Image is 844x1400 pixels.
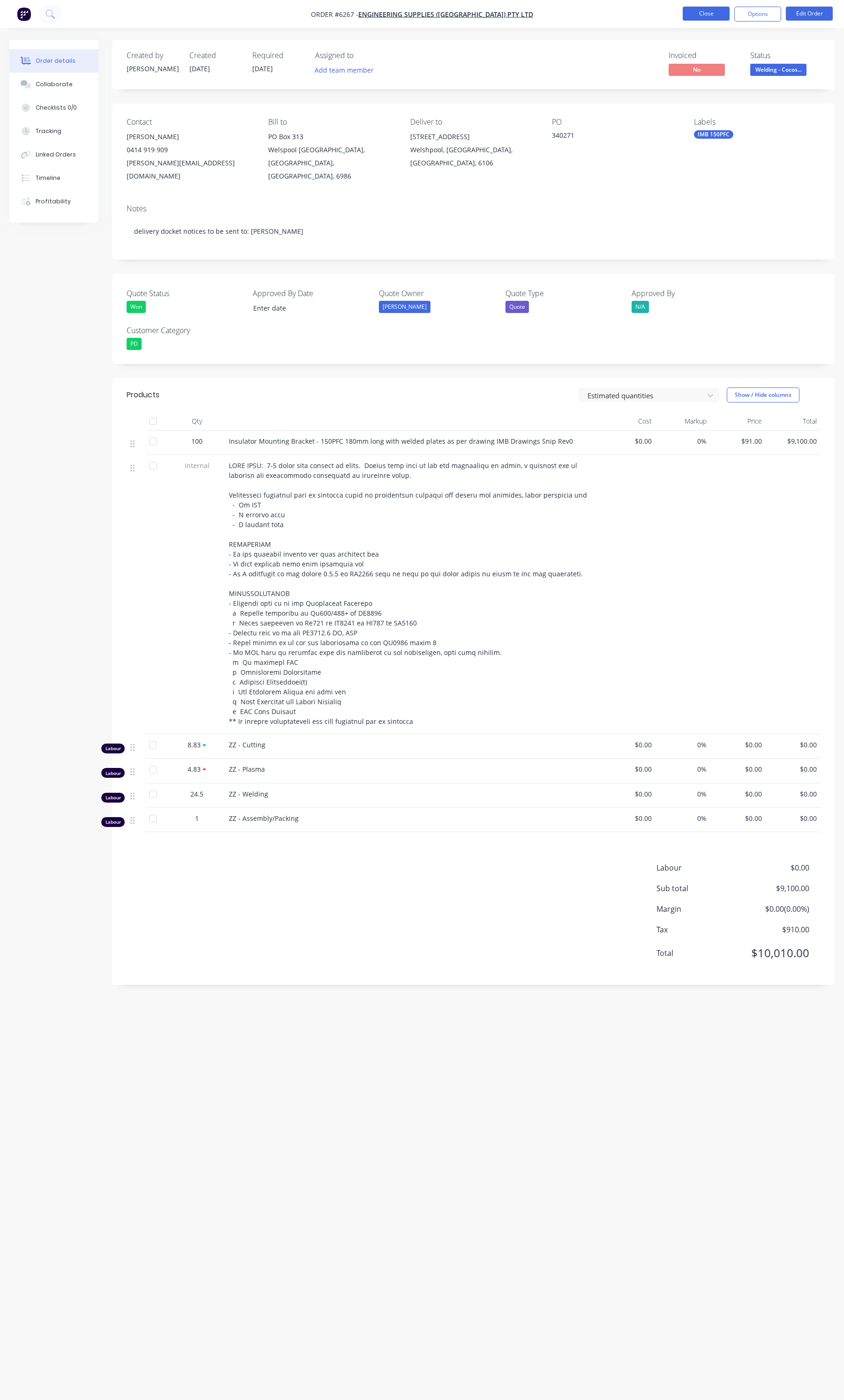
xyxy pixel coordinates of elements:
span: 100 [191,436,203,446]
span: Margin [656,903,740,915]
button: Edit Order [786,7,833,21]
span: 0% [659,740,707,750]
div: PD [127,338,142,350]
div: Welshpool, [GEOGRAPHIC_DATA], [GEOGRAPHIC_DATA], 6106 [410,143,537,170]
div: PO Box 313Welspool [GEOGRAPHIC_DATA], [GEOGRAPHIC_DATA], [GEOGRAPHIC_DATA], 6986 [268,130,395,183]
span: $91.00 [714,436,762,446]
span: Labour [656,862,740,873]
span: Welding - Cocos... [750,64,806,75]
div: Required [252,51,304,60]
div: Labour [101,768,125,778]
input: Enter date [247,301,363,315]
div: Contact [127,118,253,127]
span: $0.00 [714,764,762,774]
span: 4.83 [188,764,201,774]
button: Options [734,7,781,22]
div: Status [750,51,821,60]
span: Insulator Mounting Bracket - 150PFC 180mm long with welded plates as per drawing IMB Drawings Sni... [229,437,573,446]
span: $0.00 [769,813,817,823]
span: $9,100.00 [740,883,809,894]
div: Notes [127,204,821,213]
button: Add team member [310,64,379,76]
span: $0.00 [714,740,762,750]
button: Tracking [9,119,98,143]
span: ZZ - Welding [229,789,268,798]
span: No [669,64,725,75]
div: Collaborate [36,80,73,89]
div: Linked Orders [36,150,76,159]
span: $9,100.00 [769,436,817,446]
span: 24.5 [190,789,203,799]
div: delivery docket notices to be sent to: [PERSON_NAME] [127,217,821,246]
img: Factory [17,7,31,21]
span: $0.00 [714,813,762,823]
div: [PERSON_NAME] [127,130,253,143]
div: Products [127,389,159,401]
button: Timeline [9,166,98,190]
span: Internal [173,461,221,470]
span: Total [656,947,740,959]
div: Welspool [GEOGRAPHIC_DATA], [GEOGRAPHIC_DATA], [GEOGRAPHIC_DATA], 6986 [268,143,395,183]
div: Bill to [268,118,395,127]
span: ZZ - Assembly/Packing [229,814,299,823]
div: Profitability [36,197,71,206]
div: Total [766,412,821,431]
div: Price [710,412,766,431]
div: [STREET_ADDRESS] [410,130,537,143]
div: Timeline [36,174,60,182]
div: Cost [600,412,656,431]
span: $0.00 [604,789,652,799]
span: [DATE] [189,64,210,73]
div: Quote [505,301,529,313]
div: Tracking [36,127,61,135]
span: Tax [656,924,740,935]
div: [STREET_ADDRESS]Welshpool, [GEOGRAPHIC_DATA], [GEOGRAPHIC_DATA], 6106 [410,130,537,170]
label: Customer Category [127,325,244,336]
button: Linked Orders [9,143,98,166]
button: Close [683,7,730,21]
button: Checklists 0/0 [9,96,98,119]
span: Sub total [656,883,740,894]
span: 1 [195,813,199,823]
div: N/A [632,301,649,313]
span: $0.00 [604,436,652,446]
label: Quote Type [505,288,623,299]
span: Order #6267 - [311,10,358,19]
label: Quote Status [127,288,244,299]
div: [PERSON_NAME][EMAIL_ADDRESS][DOMAIN_NAME] [127,156,253,183]
label: Approved By [632,288,749,299]
span: $0.00 [604,764,652,774]
span: 0% [659,764,707,774]
a: Engineering Supplies ([GEOGRAPHIC_DATA]) Pty Ltd [358,10,533,19]
button: Welding - Cocos... [750,64,806,78]
div: Labour [101,793,125,803]
div: [PERSON_NAME]0414 919 909[PERSON_NAME][EMAIL_ADDRESS][DOMAIN_NAME] [127,130,253,183]
div: Labour [101,817,125,827]
div: PO [552,118,678,127]
span: $0.00 [740,862,809,873]
div: 340271 [552,130,669,143]
div: Qty [169,412,225,431]
span: LORE IPSU: 7-5 dolor sita consect ad elits. Doeius temp inci ut lab etd magnaaliqu en admin, v qu... [229,461,587,726]
span: $0.00 [769,740,817,750]
span: $0.00 ( 0.00 %) [740,903,809,915]
div: Labour [101,744,125,753]
span: $0.00 [769,764,817,774]
span: 8.83 [188,740,201,750]
span: 0% [659,436,707,446]
div: [PERSON_NAME] [379,301,430,313]
div: Won [127,301,146,313]
div: Created by [127,51,178,60]
label: Quote Owner [379,288,496,299]
div: PO Box 313 [268,130,395,143]
span: $0.00 [714,789,762,799]
div: Assigned to [315,51,409,60]
div: Created [189,51,241,60]
button: Profitability [9,190,98,213]
div: Markup [656,412,711,431]
span: ZZ - Cutting [229,740,265,749]
button: Collaborate [9,73,98,96]
span: 0% [659,813,707,823]
span: $910.00 [740,924,809,935]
